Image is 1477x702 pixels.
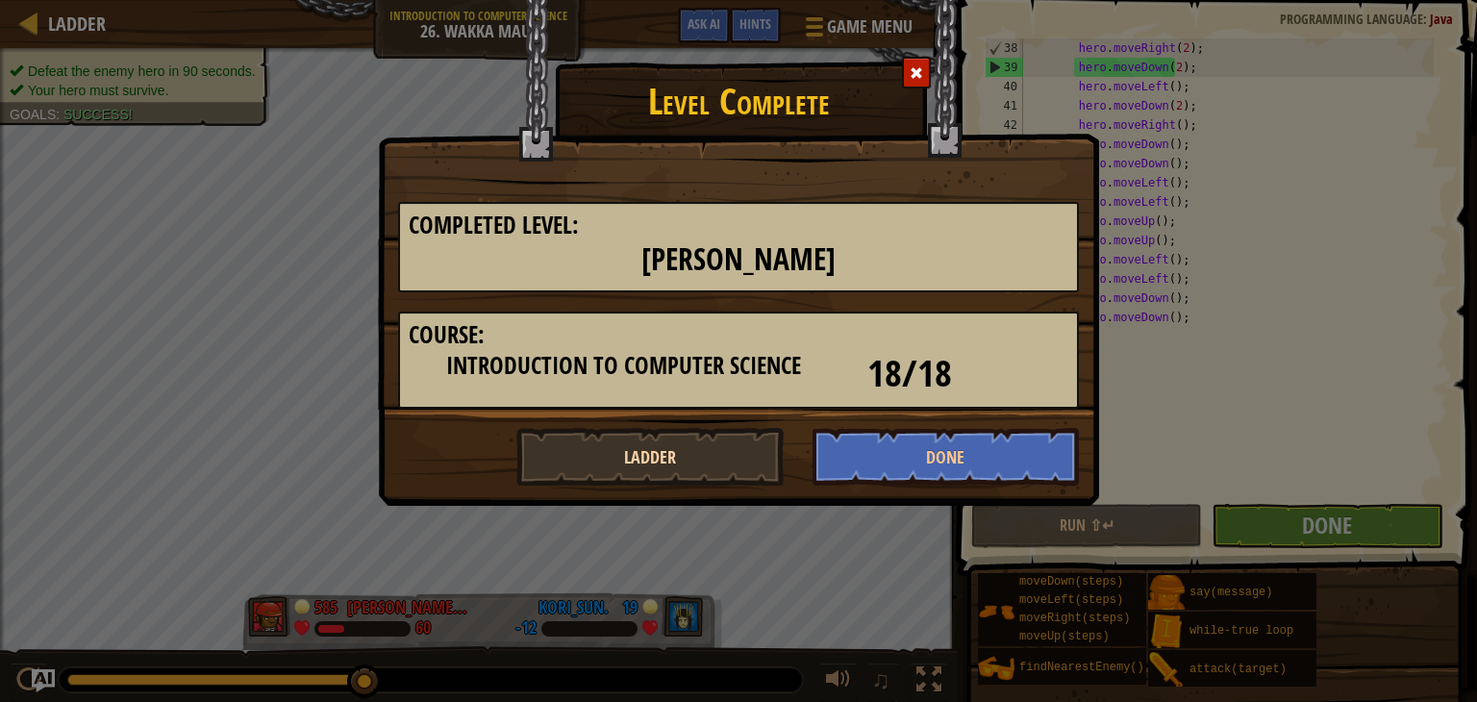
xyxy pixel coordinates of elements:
button: Done [813,428,1080,486]
h2: [PERSON_NAME] [409,243,1068,277]
h1: Level Complete [379,71,1098,121]
h3: Course: [409,322,1068,348]
button: Ladder [516,428,784,486]
h3: Introduction to Computer Science [409,353,839,379]
h3: Completed Level: [409,213,1068,238]
span: 18/18 [867,347,952,398]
